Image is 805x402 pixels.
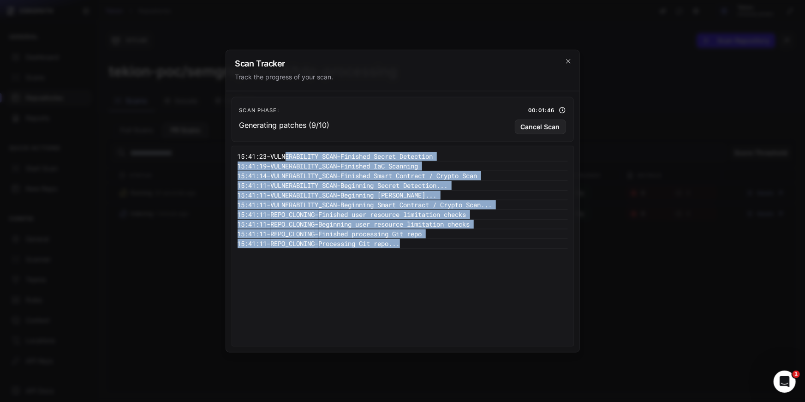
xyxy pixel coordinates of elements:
[793,371,800,378] span: 1
[774,371,796,393] iframe: Intercom live chat
[238,190,568,200] pre: 15:41:11 - VULNERABILITY_SCAN - Beginning [PERSON_NAME]...
[238,219,568,229] pre: 15:41:11 - REPO_CLONING - Beginning user resource limitation checks
[239,104,279,115] span: Scan Phase:
[235,72,570,81] div: Track the progress of your scan.
[238,151,568,161] pre: 15:41:23 - VULNERABILITY_SCAN - Finished Secret Detection
[238,239,568,248] pre: 15:41:11 - REPO_CLONING - Processing Git repo...
[515,119,566,134] button: Cancel Scan
[565,57,572,65] svg: cross 2,
[238,229,568,239] pre: 15:41:11 - REPO_CLONING - Finished processing Git repo
[529,104,555,115] span: 00:01:46
[238,171,568,180] pre: 15:41:14 - VULNERABILITY_SCAN - Finished Smart Contract / Crypto Scan
[239,119,330,134] p: Generating patches (9/10)
[235,59,570,67] h2: Scan Tracker
[238,210,568,219] pre: 15:41:11 - REPO_CLONING - Finished user resource limitation checks
[238,200,568,210] pre: 15:41:11 - VULNERABILITY_SCAN - Beginning Smart Contract / Crypto Scan...
[238,161,568,171] pre: 15:41:19 - VULNERABILITY_SCAN - Finished IaC Scanning
[238,180,568,190] pre: 15:41:11 - VULNERABILITY_SCAN - Beginning Secret Detection...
